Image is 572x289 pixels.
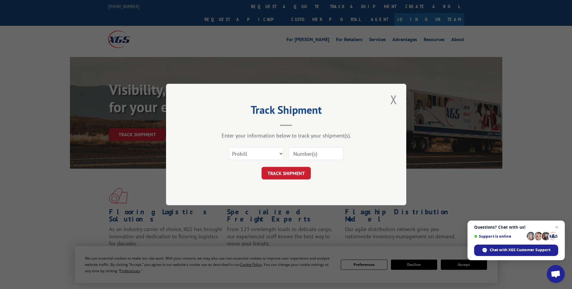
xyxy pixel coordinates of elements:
[196,106,376,117] h2: Track Shipment
[196,132,376,139] div: Enter your information below to track your shipment(s).
[262,167,311,179] button: TRACK SHIPMENT
[389,91,399,108] button: Close modal
[474,234,525,239] span: Support is online
[474,225,558,230] span: Questions? Chat with us!
[474,245,558,256] span: Chat with XGS Customer Support
[547,265,565,283] a: Open chat
[288,147,344,160] input: Number(s)
[490,247,550,253] span: Chat with XGS Customer Support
